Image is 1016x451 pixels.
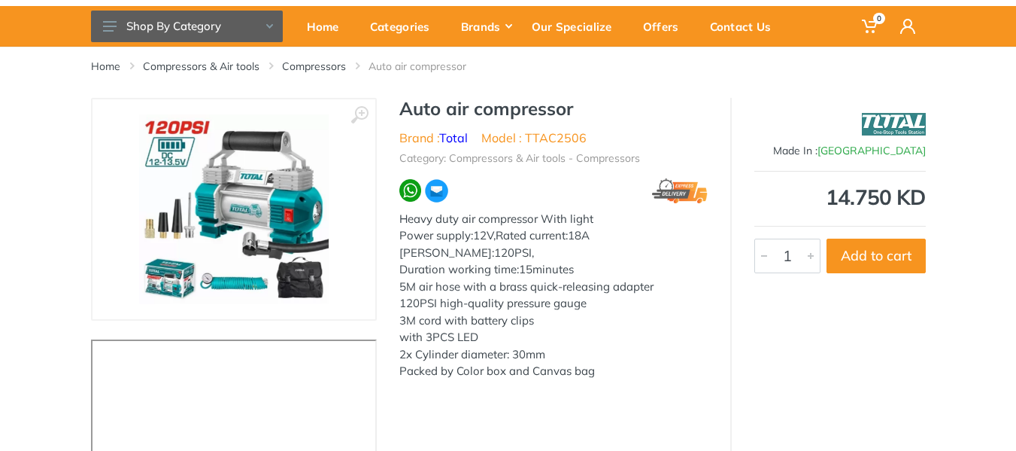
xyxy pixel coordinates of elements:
[699,11,792,42] div: Contact Us
[399,98,708,120] h1: Auto air compressor
[521,6,632,47] a: Our Specialize
[439,130,468,145] a: Total
[296,6,359,47] a: Home
[450,11,521,42] div: Brands
[754,187,926,208] div: 14.750 KD
[481,129,587,147] li: Model : TTAC2506
[399,129,468,147] li: Brand :
[139,114,329,304] img: Royal Tools - Auto air compressor
[399,363,708,380] div: Packed by Color box and Canvas bag
[521,11,632,42] div: Our Specialize
[862,105,926,143] img: Total
[652,178,708,203] img: express.png
[699,6,792,47] a: Contact Us
[399,211,708,228] div: Heavy duty air compressor With light
[399,261,708,279] div: Duration working time:15minutes
[424,178,449,203] img: ma.webp
[143,59,259,74] a: Compressors & Air tools
[399,295,708,312] div: 120PSI high-quality pressure gauge
[368,59,489,74] li: Auto air compressor
[359,6,450,47] a: Categories
[296,11,359,42] div: Home
[359,11,450,42] div: Categories
[91,11,283,42] button: Shop By Category
[399,329,708,346] div: with 3PCS LED
[399,245,708,262] div: [PERSON_NAME]:120PSI,
[399,227,708,245] div: Power supply:12V,Rated current:18A
[817,144,926,157] span: [GEOGRAPHIC_DATA]
[851,6,890,47] a: 0
[399,179,422,202] img: wa.webp
[754,143,926,159] div: Made In :
[826,239,926,273] button: Add to cart
[873,13,885,24] span: 0
[91,59,120,74] a: Home
[399,312,708,330] div: 3M cord with battery clips
[399,279,708,296] div: 5M air hose with a brass quick-releasing adapter
[91,59,926,74] nav: breadcrumb
[399,151,640,166] li: Category: Compressors & Air tools - Compressors
[632,6,699,47] a: Offers
[632,11,699,42] div: Offers
[282,59,346,74] a: Compressors
[399,346,708,364] div: 2x Cylinder diameter: 30mm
